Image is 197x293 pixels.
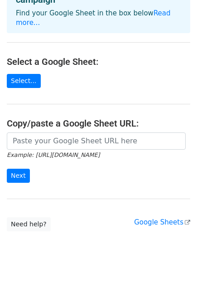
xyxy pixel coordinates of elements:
[7,118,190,129] h4: Copy/paste a Google Sheet URL:
[7,56,190,67] h4: Select a Google Sheet:
[7,217,51,231] a: Need help?
[134,218,190,226] a: Google Sheets
[7,151,100,158] small: Example: [URL][DOMAIN_NAME]
[152,249,197,293] iframe: Chat Widget
[7,74,41,88] a: Select...
[16,9,171,27] a: Read more...
[7,132,186,150] input: Paste your Google Sheet URL here
[16,9,181,28] p: Find your Google Sheet in the box below
[7,169,30,183] input: Next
